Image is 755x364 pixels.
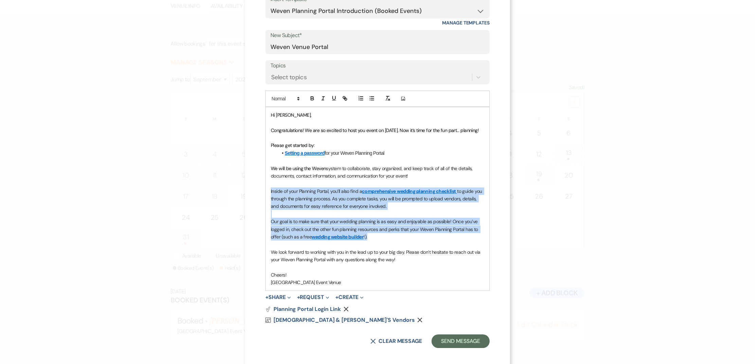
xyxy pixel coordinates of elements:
label: Topics [270,61,485,71]
span: We look forward to working with you in the lead up to your big day. Please don’t hesitate to reac... [271,249,481,263]
span: Congratulations! We are so excited to host you event on [DATE]. Now it’s time for the fun part… p... [271,127,479,133]
span: Hi [PERSON_NAME], [271,112,311,118]
a: Manage Templates [442,20,490,26]
span: + [335,295,338,300]
button: Create [335,295,364,300]
a: comprehensive [362,188,396,194]
span: Inside of your Planning Portal, you’ll also find a [271,188,362,194]
span: + [297,295,300,300]
a: wedding website builder [312,234,364,240]
span: Please get started by: [271,142,315,148]
span: [DEMOGRAPHIC_DATA] & [PERSON_NAME]'s Vendors [274,316,415,324]
p: [GEOGRAPHIC_DATA] Event Venue [271,279,484,286]
button: Request [297,295,329,300]
label: New Subject* [270,31,485,40]
a: wedding planning checklist [397,188,456,194]
span: Planning Portal Login Link [274,305,341,313]
div: Select topics [271,73,306,82]
span: system to collaborate, stay organized, and keep track of all of the details, documents, contact i... [271,165,474,179]
span: We will be using the Weven [271,165,326,171]
span: Our goal is to make sure that your wedding planning is as easy and enjoyable as possible! Once yo... [271,218,479,240]
span: for your Weven Planning Portal [325,150,385,156]
span: !). [364,234,367,240]
a: [DEMOGRAPHIC_DATA] & [PERSON_NAME]'s Vendors [265,317,415,323]
button: Clear message [370,338,422,344]
span: Cheers! [271,272,286,278]
button: Share [265,295,291,300]
span: + [265,295,268,300]
span: to guide you through the planning process. As you complete tasks, you will be prompted to upload ... [271,188,483,210]
a: Setting a password [285,150,325,156]
button: Planning Portal Login Link [265,307,341,312]
button: Send Message [432,334,490,348]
